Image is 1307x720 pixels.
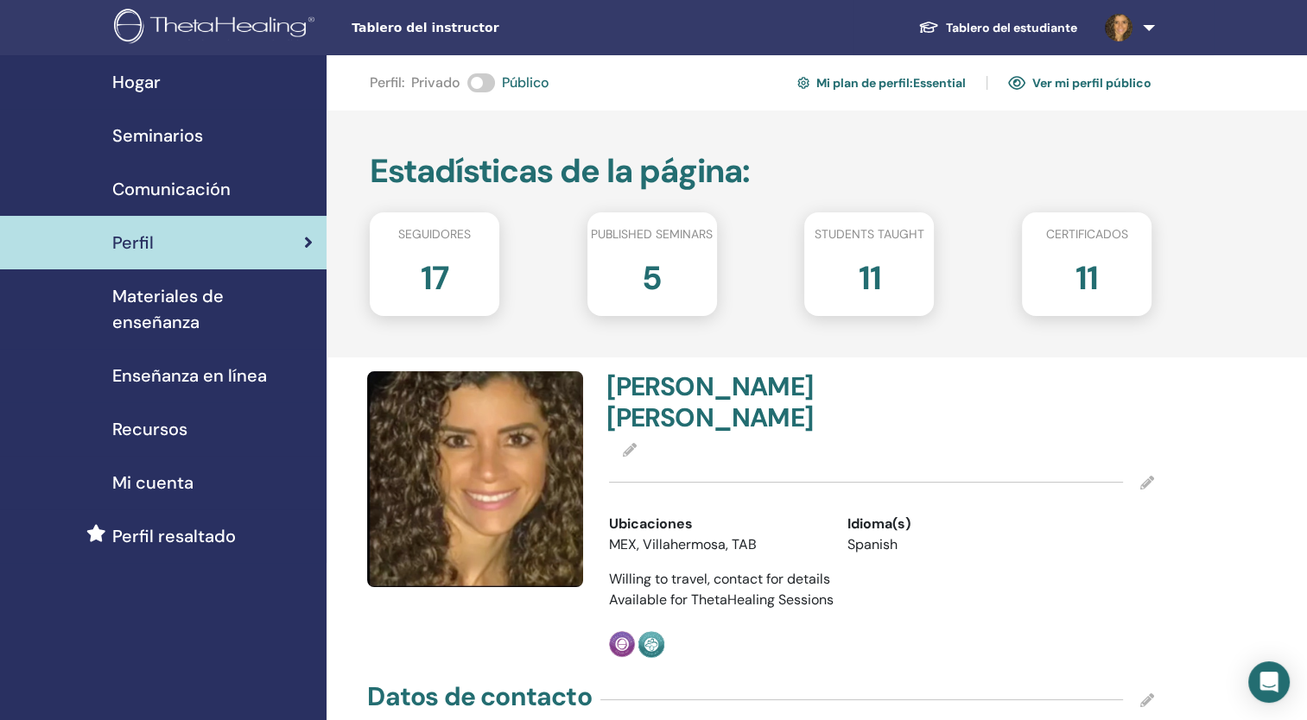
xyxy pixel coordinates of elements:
[114,9,320,47] img: logo.png
[847,514,1059,534] div: Idioma(s)
[847,534,1059,555] li: Spanish
[591,225,713,243] span: Published seminars
[112,363,267,388] span: Enseñanza en línea
[112,176,231,202] span: Comunicación
[398,225,471,243] span: Seguidores
[606,371,871,433] h4: [PERSON_NAME] [PERSON_NAME]
[642,250,662,299] h2: 5
[1008,69,1152,97] a: Ver mi perfil público
[1105,14,1133,41] img: default.jpg
[918,20,939,35] img: graduation-cap-white.svg
[367,371,583,587] img: default.jpg
[112,470,194,496] span: Mi cuenta
[112,230,154,256] span: Perfil
[904,12,1091,44] a: Tablero del estudiante
[858,250,880,299] h2: 11
[1045,225,1127,243] span: Certificados
[1075,250,1098,299] h2: 11
[609,570,830,588] span: Willing to travel, contact for details
[112,523,236,549] span: Perfil resaltado
[1008,75,1025,91] img: eye.svg
[609,514,693,534] span: Ubicaciones
[609,534,821,555] li: MEX, Villahermosa, TAB
[411,73,460,93] span: Privado
[352,19,611,37] span: Tablero del instructor
[502,73,549,93] span: Público
[112,416,187,442] span: Recursos
[815,225,924,243] span: Students taught
[367,681,591,712] h4: Datos de contacto
[112,69,161,95] span: Hogar
[112,123,203,148] span: Seminarios
[370,73,404,93] span: Perfil :
[370,152,1152,192] h2: Estadísticas de la página :
[421,250,448,299] h2: 17
[797,69,966,97] a: Mi plan de perfil:Essential
[1248,661,1290,703] div: Open Intercom Messenger
[609,591,834,609] span: Available for ThetaHealing Sessions
[797,74,809,92] img: cog.svg
[112,283,313,335] span: Materiales de enseñanza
